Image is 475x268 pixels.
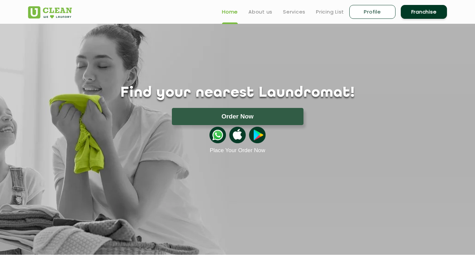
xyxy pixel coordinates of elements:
button: Order Now [172,108,303,125]
img: playstoreicon.png [249,127,266,143]
h1: Find your nearest Laundromat! [23,85,452,101]
a: Home [222,8,238,16]
a: Franchise [401,5,447,19]
img: whatsappicon.png [209,127,226,143]
a: About us [248,8,272,16]
img: apple-icon.png [229,127,246,143]
img: UClean Laundry and Dry Cleaning [28,6,72,18]
a: Place Your Order Now [210,147,265,154]
a: Pricing List [316,8,344,16]
a: Services [283,8,305,16]
a: Profile [349,5,396,19]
